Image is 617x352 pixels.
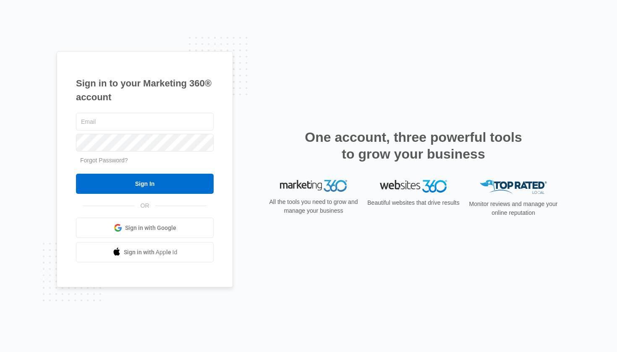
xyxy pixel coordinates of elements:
[76,113,214,130] input: Email
[125,224,176,232] span: Sign in with Google
[76,174,214,194] input: Sign In
[280,180,347,192] img: Marketing 360
[267,198,361,215] p: All the tools you need to grow and manage your business
[302,129,525,162] h2: One account, three powerful tools to grow your business
[76,218,214,238] a: Sign in with Google
[380,180,447,192] img: Websites 360
[135,201,155,210] span: OR
[80,157,128,164] a: Forgot Password?
[76,76,214,104] h1: Sign in to your Marketing 360® account
[480,180,547,194] img: Top Rated Local
[366,198,460,207] p: Beautiful websites that drive results
[124,248,178,257] span: Sign in with Apple Id
[76,242,214,262] a: Sign in with Apple Id
[466,200,560,217] p: Monitor reviews and manage your online reputation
